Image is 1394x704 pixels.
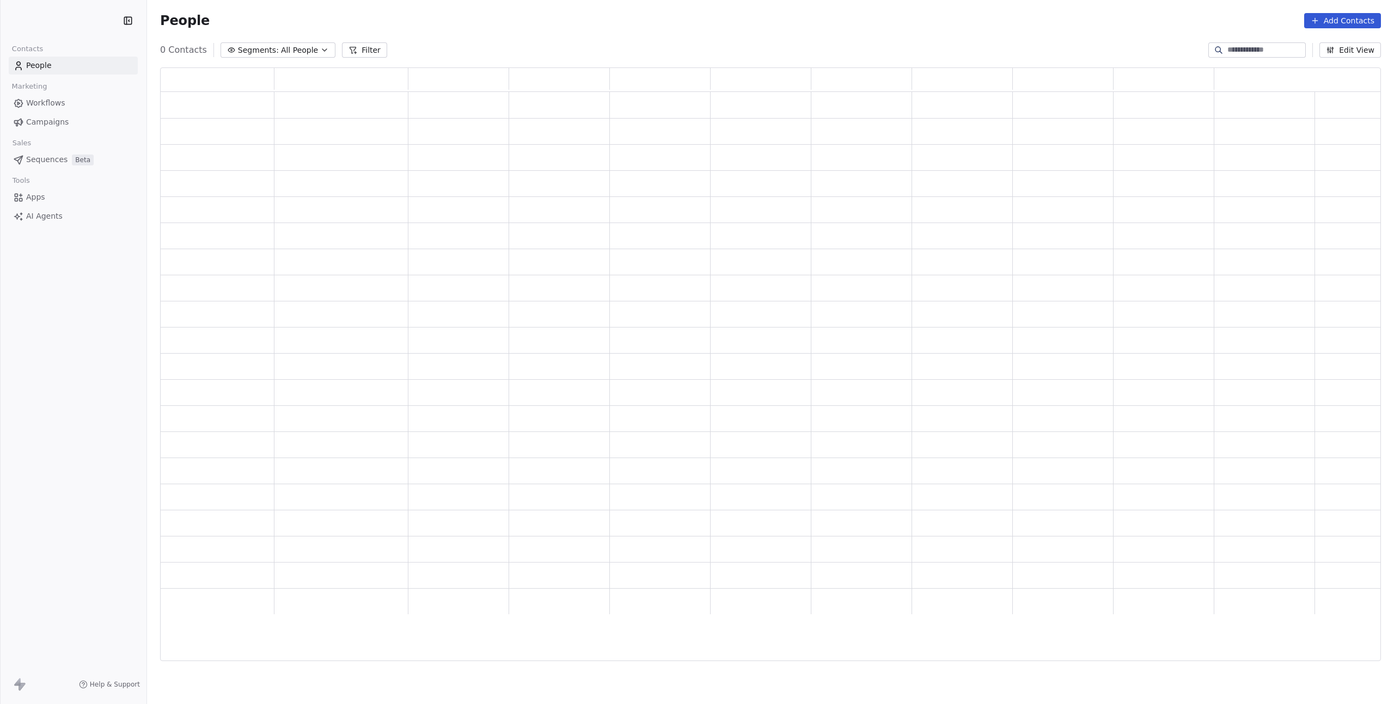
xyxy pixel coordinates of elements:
span: Contacts [7,41,48,57]
span: 0 Contacts [160,44,207,57]
span: Campaigns [26,116,69,128]
span: Help & Support [90,680,140,689]
span: People [160,13,210,29]
span: AI Agents [26,211,63,222]
span: Apps [26,192,45,203]
a: People [9,57,138,75]
span: All People [281,45,318,56]
a: Campaigns [9,113,138,131]
button: Edit View [1319,42,1381,58]
span: Sequences [26,154,68,165]
button: Add Contacts [1304,13,1381,28]
button: Filter [342,42,387,58]
span: Beta [72,155,94,165]
span: Segments: [238,45,279,56]
a: Apps [9,188,138,206]
a: Workflows [9,94,138,112]
span: Tools [8,172,34,189]
a: AI Agents [9,207,138,225]
span: Sales [8,135,36,151]
div: grid [161,92,1381,662]
span: Marketing [7,78,52,95]
span: Workflows [26,97,65,109]
span: People [26,60,52,71]
a: SequencesBeta [9,151,138,169]
a: Help & Support [79,680,140,689]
